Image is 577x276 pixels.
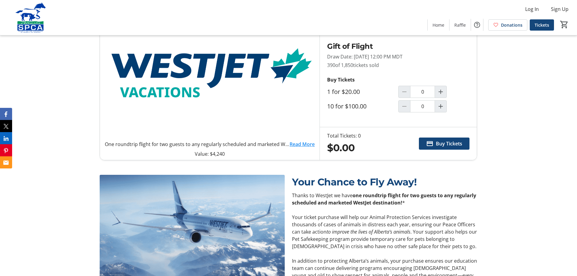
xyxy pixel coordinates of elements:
[105,141,290,148] p: One roundtrip flight for two guests to any regularly scheduled and marketed WestJet destination!*...
[520,4,544,14] button: Log In
[327,132,361,139] div: Total Tickets: 0
[525,5,539,13] span: Log In
[559,19,570,30] button: Cart
[327,103,366,110] label: 10 for $100.00
[335,62,353,68] span: of 1,850
[449,19,471,31] a: Raffle
[551,5,569,13] span: Sign Up
[501,22,522,28] span: Donations
[327,141,361,155] div: $0.00
[433,22,444,28] span: Home
[292,192,476,206] strong: one roundtrip flight for two guests to any regularly scheduled and marketed WestJet destination!
[428,19,449,31] a: Home
[290,141,315,148] a: Read More
[105,150,315,158] p: Value: $4,240
[488,19,527,31] a: Donations
[327,228,410,235] em: to improve the lives of Alberta’s animals
[327,53,469,60] p: Draw Date: [DATE] 12:00 PM MDT
[454,22,466,28] span: Raffle
[4,2,58,33] img: Alberta SPCA's Logo
[327,62,469,69] p: 390 tickets sold
[435,101,446,112] button: Increment by one
[419,138,469,150] button: Buy Tickets
[471,19,483,31] button: Help
[292,214,477,250] p: Your ticket purchase will help our Animal Protection Services investigate thousands of cases of a...
[100,11,320,138] img: Gift of Flight
[530,19,554,31] a: Tickets
[292,192,477,206] p: Thanks to WestJet we have *
[292,175,477,189] p: Your Chance to Fly Away!
[327,88,360,95] label: 1 for $20.00
[327,41,469,52] h2: Gift of Flight
[535,22,549,28] span: Tickets
[546,4,573,14] button: Sign Up
[327,76,355,83] strong: Buy Tickets
[435,86,446,98] button: Increment by one
[436,140,462,147] span: Buy Tickets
